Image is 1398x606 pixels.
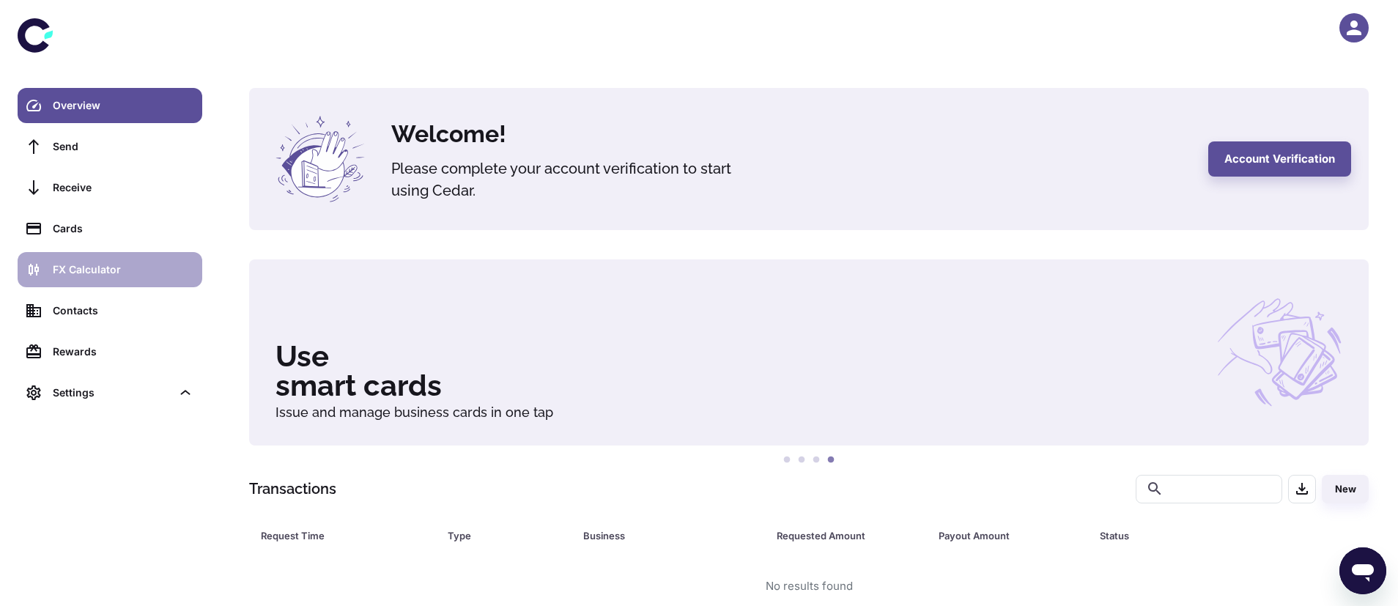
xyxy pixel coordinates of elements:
div: Payout Amount [939,525,1063,546]
a: Send [18,129,202,164]
button: 3 [809,453,824,468]
a: Rewards [18,334,202,369]
div: Requested Amount [777,525,901,546]
a: Contacts [18,293,202,328]
div: Status [1100,525,1289,546]
a: Overview [18,88,202,123]
button: Account Verification [1208,141,1351,177]
span: Requested Amount [777,525,920,546]
div: Receive [53,180,193,196]
a: Receive [18,170,202,205]
span: Payout Amount [939,525,1082,546]
button: 1 [780,453,794,468]
h5: Please complete your account verification to start using Cedar. [391,158,758,202]
iframe: Button to launch messaging window [1339,547,1386,594]
div: Settings [18,375,202,410]
div: Contacts [53,303,193,319]
a: FX Calculator [18,252,202,287]
div: Request Time [261,525,411,546]
div: Settings [53,385,171,401]
button: New [1322,475,1369,503]
div: Rewards [53,344,193,360]
span: Request Time [261,525,430,546]
div: Overview [53,97,193,114]
div: FX Calculator [53,262,193,278]
h6: Issue and manage business cards in one tap [275,406,1342,419]
h4: Welcome! [391,117,1191,152]
h3: Use smart cards [275,341,1342,400]
h1: Transactions [249,478,336,500]
button: 2 [794,453,809,468]
a: Cards [18,211,202,246]
div: No results found [766,578,853,595]
div: Cards [53,221,193,237]
span: Status [1100,525,1308,546]
span: Type [448,525,566,546]
button: 4 [824,453,838,468]
div: Type [448,525,547,546]
div: Send [53,138,193,155]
